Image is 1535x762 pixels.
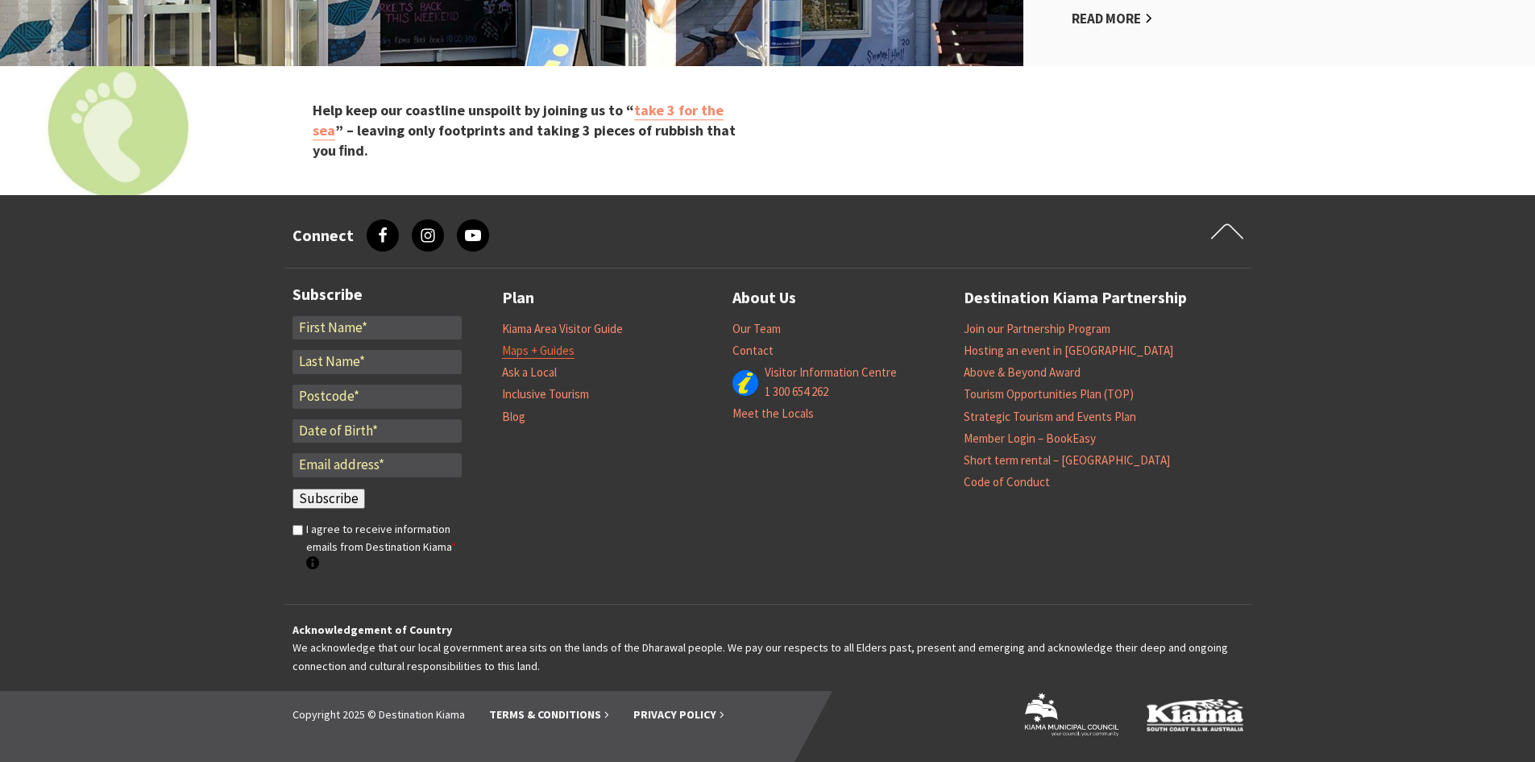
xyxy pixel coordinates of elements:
[964,386,1134,402] a: Tourism Opportunities Plan (TOP)
[292,350,462,374] input: Last Name*
[732,343,774,359] a: Contact
[313,101,724,140] a: take 3 for the sea
[502,285,534,311] a: Plan
[306,520,462,574] label: I agree to receive information emails from Destination Kiama
[964,431,1096,447] a: Member Login – BookEasy
[502,409,525,425] a: Blog
[964,364,1081,381] a: Above & Beyond Award
[292,385,462,409] input: Postcode*
[502,386,589,402] a: Inclusive Tourism
[292,623,452,637] strong: Acknowledgement of Country
[964,343,1173,359] a: Hosting an event in [GEOGRAPHIC_DATA]
[313,101,736,160] strong: Help keep our coastline unspoilt by joining us to “ ” – leaving only footprints and taking 3 piec...
[292,316,462,340] input: First Name*
[964,409,1136,425] a: Strategic Tourism and Events Plan
[1147,698,1243,731] img: Kiama Logo
[765,364,897,381] a: Visitor Information Centre
[964,452,1170,490] a: Short term rental – [GEOGRAPHIC_DATA] Code of Conduct
[292,226,354,245] h3: Connect
[502,364,557,381] a: Ask a Local
[292,453,462,477] input: Email address*
[292,419,462,443] input: Date of Birth*
[502,343,575,359] a: Maps + Guides
[292,489,365,510] input: Subscribe
[964,285,1187,311] a: Destination Kiama Partnership
[292,621,1243,675] p: We acknowledge that our local government area sits on the lands of the Dharawal people. We pay ou...
[502,321,623,337] a: Kiama Area Visitor Guide
[292,706,465,723] li: Copyright 2025 © Destination Kiama
[732,285,796,311] a: About Us
[633,707,724,722] a: Privacy Policy
[732,321,781,337] a: Our Team
[732,406,814,422] a: Meet the Locals
[1072,10,1153,28] a: Read More
[489,707,609,722] a: Terms & Conditions
[765,384,828,400] a: 1 300 654 262
[292,285,462,304] h3: Subscribe
[964,321,1110,337] a: Join our Partnership Program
